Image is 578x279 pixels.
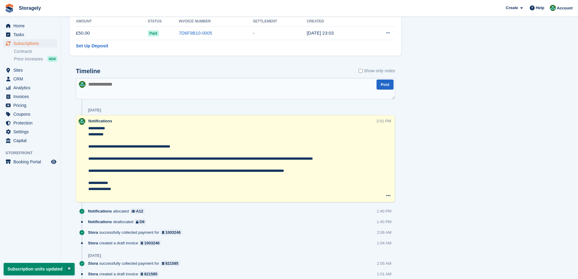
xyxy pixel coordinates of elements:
span: Home [13,22,50,30]
a: menu [3,83,57,92]
a: menu [3,39,57,48]
a: 7D6F9B10-0005 [179,30,212,36]
a: 821585 [161,260,180,266]
a: A12 [130,208,145,214]
div: 1:01 AM [377,271,391,277]
p: Subscription units updated [4,263,75,275]
span: Stora [88,260,98,266]
th: Amount [76,17,148,26]
span: Stora [88,271,98,277]
div: allocated [88,208,148,214]
span: Analytics [13,83,50,92]
span: Protection [13,119,50,127]
div: NEW [47,56,57,62]
span: Create [506,5,518,11]
a: Preview store [50,158,57,165]
div: created a draft invoice [88,271,162,277]
a: Storagely [16,3,43,13]
td: £50.00 [76,26,148,40]
a: 821585 [139,271,159,277]
span: Stora [88,240,98,246]
td: - [253,26,306,40]
h2: Timeline [76,68,100,75]
a: menu [3,128,57,136]
div: successfully collected payment for [88,230,185,235]
div: [DATE] [88,108,101,113]
a: menu [3,66,57,74]
span: Storefront [5,150,60,156]
a: Set Up Deposit [76,43,108,49]
div: 821585 [144,271,157,277]
div: [DATE] [88,253,101,258]
div: 821585 [165,260,178,266]
div: A12 [136,208,143,214]
div: 1:40 PM [377,219,391,225]
div: 1003246 [144,240,160,246]
img: Notifications [79,81,86,88]
div: created a draft invoice [88,240,164,246]
span: Pricing [13,101,50,110]
span: Coupons [13,110,50,118]
div: 1:04 AM [377,240,391,246]
span: Price increases [14,56,43,62]
div: successfully collected payment for [88,260,183,266]
div: 2:01 PM [377,118,391,124]
a: menu [3,92,57,101]
span: Paid [148,30,159,36]
a: menu [3,119,57,127]
time: 2025-06-05 22:03:33 UTC [307,30,334,36]
span: Account [557,5,573,11]
span: Settings [13,128,50,136]
span: CRM [13,75,50,83]
th: Created [307,17,367,26]
div: 2:06 AM [377,230,391,235]
span: Notifications [88,208,112,214]
input: Show only notes [359,68,363,74]
span: Sites [13,66,50,74]
a: menu [3,136,57,145]
div: 1003246 [165,230,181,235]
a: Price increases NEW [14,56,57,62]
div: 1:40 PM [377,208,391,214]
label: Show only notes [359,68,395,74]
span: Invoices [13,92,50,101]
span: Notifications [88,119,112,123]
span: Tasks [13,30,50,39]
img: Notifications [79,118,85,125]
span: Capital [13,136,50,145]
button: Post [377,80,394,90]
span: Booking Portal [13,158,50,166]
a: 1003246 [139,240,161,246]
img: Notifications [550,5,556,11]
a: menu [3,110,57,118]
div: D6 [140,219,145,225]
span: Notifications [88,219,112,225]
span: Help [536,5,544,11]
a: menu [3,101,57,110]
th: Status [148,17,179,26]
a: menu [3,158,57,166]
a: menu [3,75,57,83]
a: menu [3,22,57,30]
img: stora-icon-8386f47178a22dfd0bd8f6a31ec36ba5ce8667c1dd55bd0f319d3a0aa187defe.svg [5,4,14,13]
a: Contracts [14,49,57,54]
th: Invoice Number [179,17,253,26]
a: menu [3,30,57,39]
span: Subscriptions [13,39,50,48]
div: 2:05 AM [377,260,391,266]
div: deallocated [88,219,149,225]
a: 1003246 [161,230,182,235]
a: D6 [134,219,146,225]
th: Settlement [253,17,306,26]
span: Stora [88,230,98,235]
